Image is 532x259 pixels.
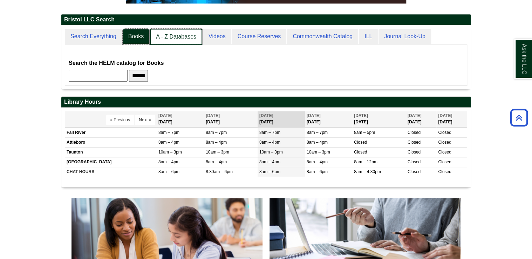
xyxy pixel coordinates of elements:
[61,97,471,108] h2: Library Hours
[307,159,328,164] span: 8am – 4pm
[259,150,283,155] span: 10am – 3pm
[158,169,179,174] span: 8am – 6pm
[307,140,328,145] span: 8am – 4pm
[354,130,375,135] span: 8am – 5pm
[69,58,164,68] label: Search the HELM catalog for Books
[65,29,122,45] a: Search Everything
[158,130,179,135] span: 8am – 7pm
[438,150,451,155] span: Closed
[438,140,451,145] span: Closed
[158,113,172,118] span: [DATE]
[135,115,155,125] button: Next »
[259,159,280,164] span: 8am – 4pm
[307,113,321,118] span: [DATE]
[307,150,330,155] span: 10am – 3pm
[106,115,134,125] button: « Previous
[436,111,467,127] th: [DATE]
[438,159,451,164] span: Closed
[65,148,157,157] td: Taunton
[352,111,406,127] th: [DATE]
[206,113,220,118] span: [DATE]
[61,14,471,25] h2: Bristol LLC Search
[406,111,437,127] th: [DATE]
[69,48,463,82] div: Books
[258,111,305,127] th: [DATE]
[259,169,280,174] span: 8am – 6pm
[206,130,227,135] span: 8am – 7pm
[65,167,157,177] td: CHAT HOURS
[438,169,451,174] span: Closed
[206,159,227,164] span: 8am – 4pm
[307,130,328,135] span: 8am – 7pm
[287,29,358,45] a: Commonwealth Catalog
[408,113,422,118] span: [DATE]
[438,130,451,135] span: Closed
[206,169,233,174] span: 8:30am – 6pm
[408,130,421,135] span: Closed
[354,113,368,118] span: [DATE]
[354,140,367,145] span: Closed
[359,29,378,45] a: ILL
[158,150,182,155] span: 10am – 3pm
[65,157,157,167] td: [GEOGRAPHIC_DATA]
[354,169,381,174] span: 8am – 4:30pm
[408,140,421,145] span: Closed
[157,111,204,127] th: [DATE]
[259,140,280,145] span: 8am – 4pm
[354,159,377,164] span: 8am – 12pm
[204,111,258,127] th: [DATE]
[508,113,530,122] a: Back to Top
[123,29,149,45] a: Books
[438,113,452,118] span: [DATE]
[408,159,421,164] span: Closed
[206,140,227,145] span: 8am – 4pm
[150,29,202,45] a: A - Z Databases
[378,29,431,45] a: Journal Look-Up
[305,111,352,127] th: [DATE]
[158,159,179,164] span: 8am – 4pm
[259,130,280,135] span: 8am – 7pm
[206,150,229,155] span: 10am – 3pm
[408,150,421,155] span: Closed
[232,29,287,45] a: Course Reserves
[158,140,179,145] span: 8am – 4pm
[408,169,421,174] span: Closed
[65,137,157,147] td: Attleboro
[354,150,367,155] span: Closed
[65,128,157,137] td: Fall River
[307,169,328,174] span: 8am – 6pm
[203,29,231,45] a: Videos
[259,113,273,118] span: [DATE]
